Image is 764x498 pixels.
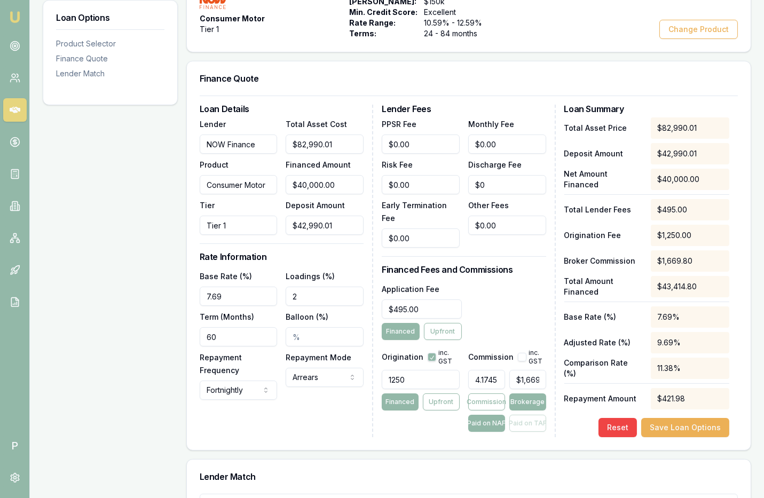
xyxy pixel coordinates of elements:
div: $82,990.01 [651,117,729,139]
div: inc. GST [518,349,546,366]
p: Adjusted Rate (%) [564,337,643,348]
button: Upfront [424,323,462,340]
label: Base Rate (%) [200,272,252,281]
span: Consumer Motor [200,13,265,24]
label: Other Fees [468,201,509,210]
input: $ [382,228,460,248]
span: 10.59% - 12.59% [424,18,494,28]
button: Brokerage [509,393,546,410]
button: Upfront [423,393,460,410]
div: 7.69% [651,306,729,328]
span: Terms: [349,28,418,39]
button: Change Product [659,20,738,39]
div: $1,250.00 [651,225,729,246]
span: 24 - 84 months [424,28,494,39]
p: Total Amount Financed [564,276,643,297]
div: 9.69% [651,332,729,353]
label: Term (Months) [200,312,254,321]
h3: Finance Quote [200,74,738,83]
button: Paid on NAF [468,415,505,432]
label: Risk Fee [382,160,413,169]
label: Total Asset Cost [286,120,347,129]
div: $43,414.80 [651,276,729,297]
div: Product Selector [56,38,164,49]
h3: Lender Match [200,472,738,481]
input: $ [286,175,364,194]
input: % [200,287,278,306]
p: Repayment Amount [564,393,643,404]
label: Application Fee [382,284,439,294]
input: % [286,287,364,306]
label: Monthly Fee [468,120,514,129]
p: Total Lender Fees [564,204,643,215]
p: Comparison Rate (%) [564,358,643,379]
h3: Loan Details [200,105,364,113]
h3: Lender Fees [382,105,546,113]
input: $ [468,175,546,194]
input: $ [382,175,460,194]
label: Discharge Fee [468,160,522,169]
div: inc. GST [428,349,460,366]
p: Total Asset Price [564,123,643,133]
div: $1,669.80 [651,250,729,272]
p: Net Amount Financed [564,169,643,190]
p: Deposit Amount [564,148,643,159]
div: $421.98 [651,388,729,409]
h3: Loan Options [56,13,164,22]
div: $495.00 [651,199,729,220]
span: Min. Credit Score: [349,7,418,18]
label: Commission [468,353,514,361]
h3: Financed Fees and Commissions [382,265,546,274]
button: Reset [598,418,637,437]
p: Broker Commission [564,256,643,266]
div: $40,000.00 [651,169,729,190]
span: Rate Range: [349,18,418,28]
span: P [3,434,27,457]
input: % [286,327,364,346]
span: Excellent [424,7,494,18]
button: Financed [382,323,420,340]
p: Base Rate (%) [564,312,643,322]
div: Lender Match [56,68,164,79]
label: Origination [382,353,423,361]
input: $ [286,135,364,154]
label: Balloon (%) [286,312,328,321]
label: PPSR Fee [382,120,416,129]
img: emu-icon-u.png [9,11,21,23]
input: $ [468,216,546,235]
div: $42,990.01 [651,143,729,164]
h3: Loan Summary [564,105,729,113]
input: % [468,370,505,389]
p: Origination Fee [564,230,643,241]
label: Loadings (%) [286,272,335,281]
div: 11.38% [651,358,729,379]
label: Repayment Mode [286,353,351,362]
label: Product [200,160,229,169]
label: Financed Amount [286,160,351,169]
label: Tier [200,201,215,210]
button: Financed [382,393,419,410]
h3: Rate Information [200,252,364,261]
label: Early Termination Fee [382,201,447,223]
div: Finance Quote [56,53,164,64]
input: $ [468,135,546,154]
label: Deposit Amount [286,201,345,210]
label: Lender [200,120,226,129]
label: Repayment Frequency [200,353,242,375]
input: $ [382,299,462,319]
button: Save Loan Options [641,418,729,437]
button: Commission [468,393,505,410]
input: $ [382,135,460,154]
input: $ [286,216,364,235]
span: Tier 1 [200,24,219,35]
